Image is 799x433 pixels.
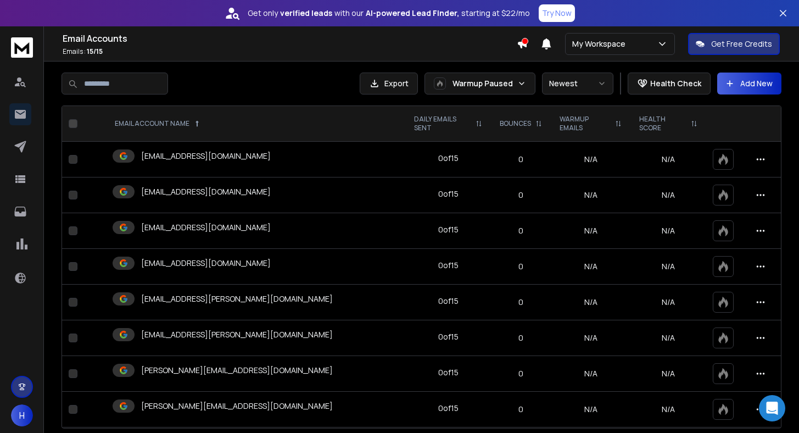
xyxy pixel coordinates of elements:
p: DAILY EMAILS SENT [414,115,471,132]
p: 0 [498,297,544,308]
h1: Email Accounts [63,32,517,45]
p: N/A [637,297,700,308]
td: N/A [551,249,630,285]
td: N/A [551,213,630,249]
strong: AI-powered Lead Finder, [366,8,459,19]
p: [EMAIL_ADDRESS][DOMAIN_NAME] [141,186,271,197]
p: 0 [498,368,544,379]
button: Health Check [628,73,711,95]
p: [EMAIL_ADDRESS][PERSON_NAME][DOMAIN_NAME] [141,293,333,304]
p: 0 [498,225,544,236]
p: N/A [637,332,700,343]
div: 0 of 15 [438,296,459,307]
div: 0 of 15 [438,260,459,271]
p: Get only with our starting at $22/mo [248,8,530,19]
strong: verified leads [280,8,332,19]
td: N/A [551,285,630,320]
p: Get Free Credits [711,38,772,49]
button: Newest [542,73,613,95]
span: 15 / 15 [87,47,103,56]
div: 0 of 15 [438,153,459,164]
div: 0 of 15 [438,224,459,235]
div: EMAIL ACCOUNT NAME [115,119,200,128]
p: HEALTH SCORE [639,115,686,132]
p: N/A [637,404,700,415]
p: 0 [498,404,544,415]
p: Health Check [650,78,701,89]
p: [EMAIL_ADDRESS][DOMAIN_NAME] [141,222,271,233]
p: N/A [637,261,700,272]
p: WARMUP EMAILS [560,115,611,132]
p: [PERSON_NAME][EMAIL_ADDRESS][DOMAIN_NAME] [141,365,333,376]
div: 0 of 15 [438,188,459,199]
p: N/A [637,225,700,236]
button: H [11,404,33,426]
p: [EMAIL_ADDRESS][DOMAIN_NAME] [141,258,271,269]
img: logo [11,37,33,58]
div: Open Intercom Messenger [759,395,785,421]
button: Get Free Credits [688,33,780,55]
p: N/A [637,368,700,379]
button: Export [360,73,418,95]
p: 0 [498,190,544,201]
p: [EMAIL_ADDRESS][PERSON_NAME][DOMAIN_NAME] [141,329,333,340]
button: Add New [717,73,781,95]
div: 0 of 15 [438,403,459,414]
p: BOUNCES [500,119,531,128]
p: Warmup Paused [452,78,513,89]
p: 0 [498,154,544,165]
p: 0 [498,261,544,272]
td: N/A [551,356,630,392]
p: N/A [637,190,700,201]
td: N/A [551,177,630,213]
div: 0 of 15 [438,331,459,342]
p: [EMAIL_ADDRESS][DOMAIN_NAME] [141,151,271,162]
button: Try Now [539,4,575,22]
td: N/A [551,320,630,356]
p: Emails : [63,47,517,56]
p: [PERSON_NAME][EMAIL_ADDRESS][DOMAIN_NAME] [141,401,333,412]
td: N/A [551,142,630,177]
p: My Workspace [572,38,630,49]
td: N/A [551,392,630,428]
p: N/A [637,154,700,165]
p: Try Now [542,8,572,19]
div: 0 of 15 [438,367,459,378]
p: 0 [498,332,544,343]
